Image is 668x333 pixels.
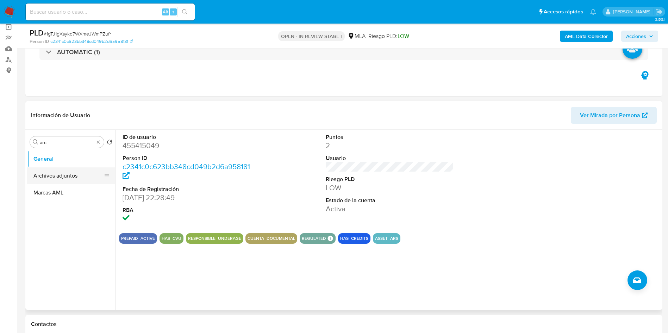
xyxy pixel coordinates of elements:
b: Person ID [30,38,49,45]
button: Buscar [33,139,38,145]
dt: Estado de la cuenta [326,197,454,204]
button: Acciones [621,31,658,42]
dd: LOW [326,183,454,193]
b: AML Data Collector [565,31,608,42]
dt: Person ID [123,154,251,162]
b: PLD [30,27,44,38]
input: Buscar [40,139,94,146]
dt: Riesgo PLD [326,175,454,183]
span: Ver Mirada por Persona [580,107,640,124]
dt: Fecha de Registración [123,185,251,193]
span: Riesgo PLD: [368,32,409,40]
button: search-icon [177,7,192,17]
dt: Puntos [326,133,454,141]
h1: Información de Usuario [31,112,90,119]
span: s [172,8,174,15]
button: AML Data Collector [560,31,613,42]
button: Borrar [95,139,101,145]
div: MLA [348,32,366,40]
span: LOW [398,32,409,40]
input: Buscar usuario o caso... [26,7,195,17]
dd: 455415049 [123,141,251,151]
h1: Contactos [31,321,657,328]
span: Acciones [626,31,646,42]
button: General [27,151,115,167]
dd: 2 [326,141,454,151]
button: Ver Mirada por Persona [571,107,657,124]
dd: Activa [326,204,454,214]
a: Salir [655,8,663,15]
dt: Usuario [326,154,454,162]
span: # 1gTJ1gXsykq7WXmeJWmPZufr [44,30,111,37]
span: Accesos rápidos [544,8,583,15]
span: Alt [163,8,168,15]
a: c2341c0c623bb348cd049b2d6a958181 [50,38,133,45]
button: Marcas AML [27,184,115,201]
dd: [DATE] 22:28:49 [123,193,251,203]
h3: AUTOMATIC (1) [57,48,100,56]
dt: RBA [123,206,251,214]
p: OPEN - IN REVIEW STAGE I [278,31,345,41]
button: Volver al orden por defecto [107,139,112,147]
button: Archivos adjuntos [27,167,110,184]
span: 3.158.1 [655,17,664,22]
dt: ID de usuario [123,133,251,141]
p: mariaeugenia.sanchez@mercadolibre.com [613,8,653,15]
a: Notificaciones [590,9,596,15]
div: AUTOMATIC (1) [39,44,648,60]
a: c2341c0c623bb348cd049b2d6a958181 [123,161,250,181]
